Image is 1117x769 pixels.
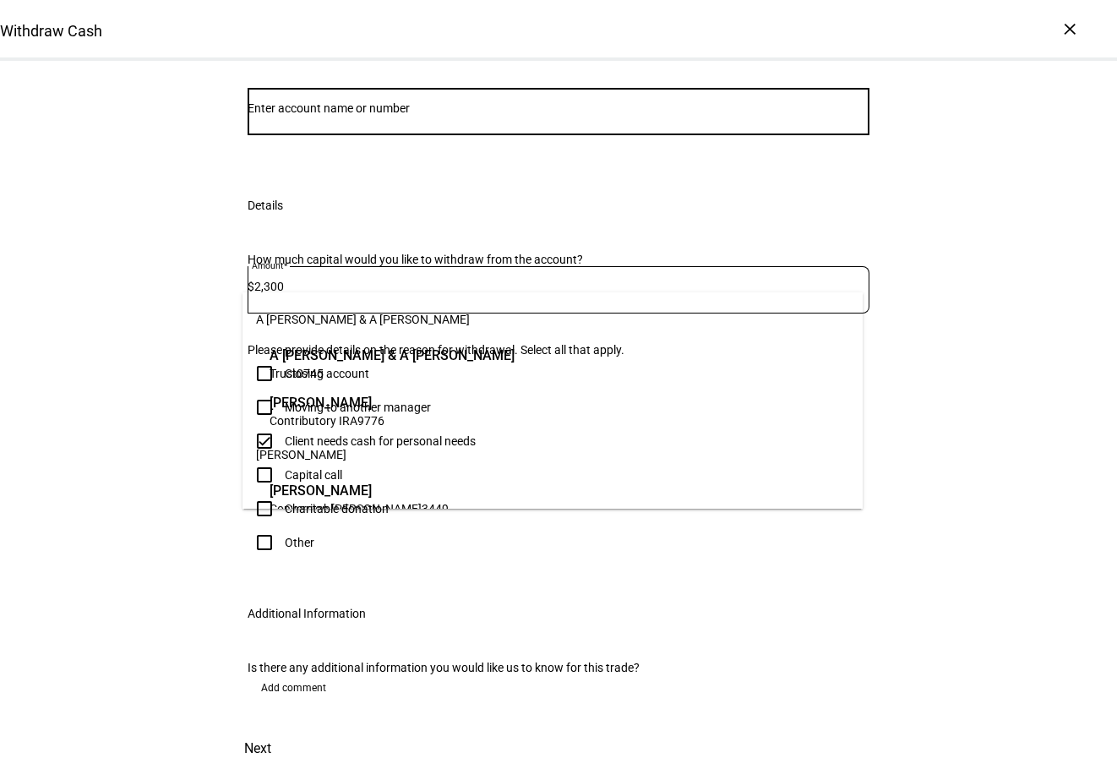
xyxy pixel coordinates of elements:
[248,674,340,701] button: Add comment
[265,389,389,433] div: Ariel Luckey
[357,414,384,428] span: 9776
[248,661,869,674] div: Is there any additional information you would like us to know for this trade?
[270,481,449,500] span: [PERSON_NAME]
[248,199,283,212] div: Details
[261,674,326,701] span: Add comment
[248,280,254,293] span: $
[252,260,287,270] mat-label: Amount*
[248,607,366,620] div: Additional Information
[270,414,357,428] span: Contributory IRA
[270,393,384,412] span: [PERSON_NAME]
[244,728,271,769] span: Next
[1056,15,1083,42] div: ×
[256,313,470,326] span: A [PERSON_NAME] & A [PERSON_NAME]
[422,502,449,515] span: 3449
[270,367,297,380] span: Trust
[270,502,422,515] span: Conversion [PERSON_NAME]
[248,101,869,115] input: Number
[248,253,869,266] div: How much capital would you like to withdraw from the account?
[221,728,295,769] button: Next
[285,536,314,549] div: Other
[270,346,515,365] span: A [PERSON_NAME] & A [PERSON_NAME]
[285,502,389,515] div: Charitable donation
[265,341,519,385] div: A Luckey & A Luckey
[256,448,346,461] span: [PERSON_NAME]
[297,367,324,380] span: 0745
[265,477,453,521] div: Adrienne E Selke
